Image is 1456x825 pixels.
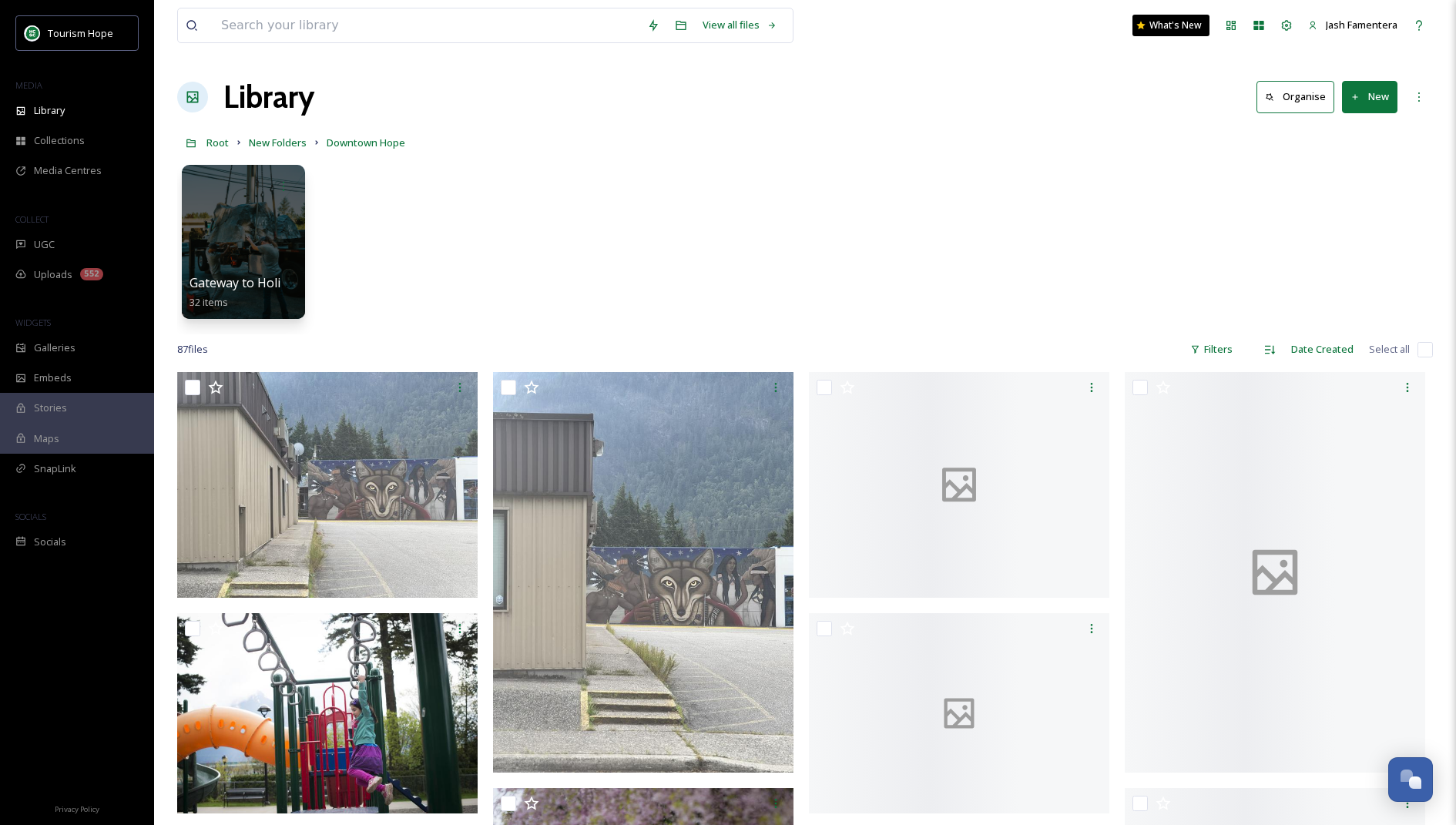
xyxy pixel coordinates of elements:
[34,371,72,385] span: Embeds
[190,295,228,309] span: 32 items
[15,213,49,225] span: COLLECT
[177,613,478,813] img: DSC_3904.jpg
[1183,334,1240,364] div: Filters
[1300,10,1405,40] a: Jash Famentera
[34,461,76,476] span: SnapLink
[34,163,102,178] span: Media Centres
[1256,81,1334,112] button: Organise
[177,342,208,357] span: 87 file s
[223,74,314,120] a: Library
[1283,334,1361,364] div: Date Created
[34,340,75,355] span: Galleries
[34,267,72,282] span: Uploads
[15,79,42,91] span: MEDIA
[327,136,405,149] span: Downtown Hope
[206,136,229,149] span: Root
[493,372,793,773] img: ext_1758060340.022854_-IMG_3097.JPEG
[1326,18,1397,32] span: Jash Famentera
[34,431,59,446] span: Maps
[15,317,51,328] span: WIDGETS
[249,133,307,152] a: New Folders
[695,10,785,40] a: View all files
[34,103,65,118] span: Library
[177,372,478,598] img: ext_1758060340.1496_-IMG_3096.JPEG
[1132,15,1209,36] a: What's New
[34,133,85,148] span: Collections
[1388,757,1433,802] button: Open Chat
[55,804,99,814] span: Privacy Policy
[190,276,354,309] a: Gateway to Holidayland Sign32 items
[327,133,405,152] a: Downtown Hope
[34,401,67,415] span: Stories
[55,799,99,817] a: Privacy Policy
[34,535,66,549] span: Socials
[34,237,55,252] span: UGC
[1342,81,1397,112] button: New
[249,136,307,149] span: New Folders
[80,268,103,280] div: 552
[213,8,639,42] input: Search your library
[1369,342,1410,357] span: Select all
[25,25,40,41] img: logo.png
[190,274,354,291] span: Gateway to Holidayland Sign
[206,133,229,152] a: Root
[15,511,46,522] span: SOCIALS
[48,26,113,40] span: Tourism Hope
